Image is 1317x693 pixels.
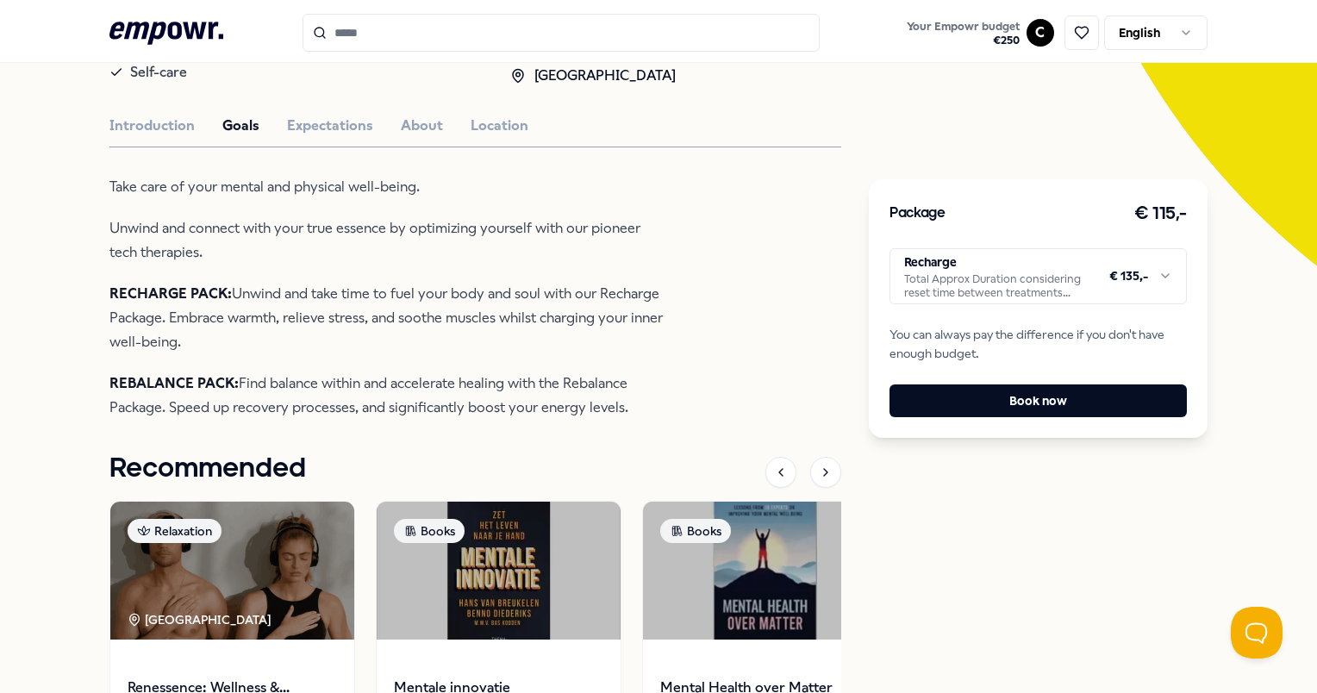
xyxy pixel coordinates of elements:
strong: RECHARGE PACK: [109,285,232,302]
input: Search for products, categories or subcategories [303,14,820,52]
span: Self-care [130,60,187,84]
p: Find balance within and accelerate healing with the Rebalance Package. Speed up recovery processe... [109,371,670,420]
button: About [401,115,443,137]
button: Introduction [109,115,195,137]
p: Unwind and take time to fuel your body and soul with our Recharge Package. Embrace warmth, reliev... [109,282,670,354]
button: Goals [222,115,259,137]
div: [GEOGRAPHIC_DATA] [510,65,676,87]
strong: REBALANCE PACK: [109,375,239,391]
span: You can always pay the difference if you don't have enough budget. [889,325,1186,364]
p: Take care of your mental and physical well-being. [109,175,670,199]
h3: Package [889,203,945,225]
div: Relaxation [128,519,222,543]
button: Expectations [287,115,373,137]
img: package image [110,502,354,640]
button: Your Empowr budget€250 [903,16,1023,51]
div: [GEOGRAPHIC_DATA] [128,610,274,629]
button: Book now [889,384,1186,417]
h3: € 115,- [1134,200,1187,228]
button: C [1027,19,1054,47]
span: Your Empowr budget [907,20,1020,34]
span: € 250 [907,34,1020,47]
p: Unwind and connect with your true essence by optimizing yourself with our pioneer tech therapies. [109,216,670,265]
img: package image [377,502,621,640]
iframe: Help Scout Beacon - Open [1231,607,1283,659]
button: Location [471,115,528,137]
h1: Recommended [109,447,306,490]
img: package image [643,502,887,640]
div: Books [394,519,465,543]
div: Books [660,519,731,543]
a: Your Empowr budget€250 [900,15,1027,51]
